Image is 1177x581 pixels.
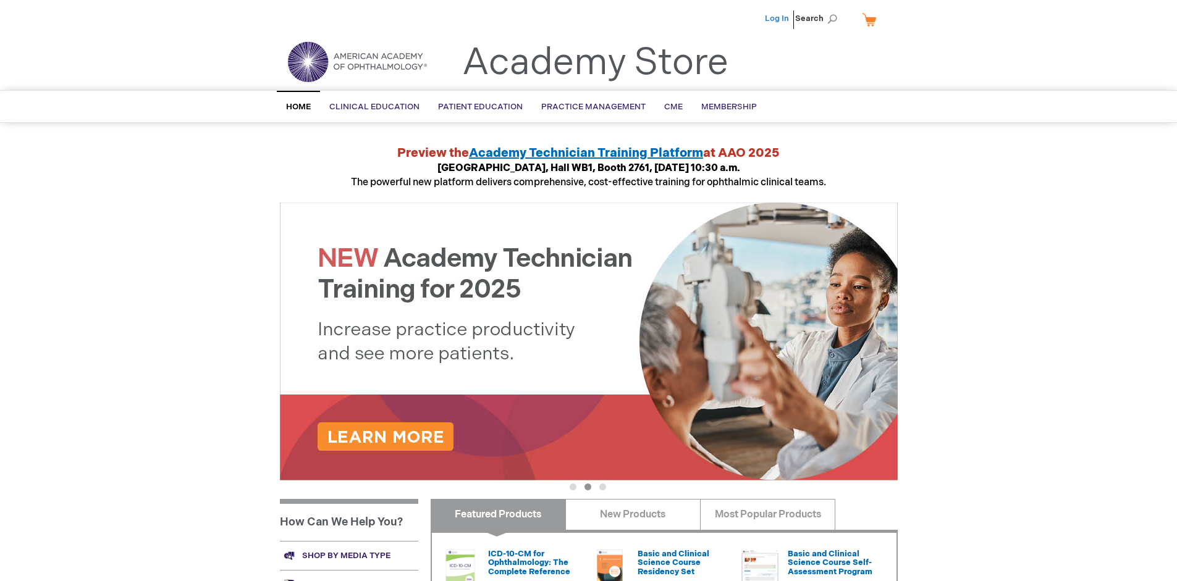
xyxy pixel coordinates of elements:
[795,6,842,31] span: Search
[700,499,835,530] a: Most Popular Products
[280,499,418,541] h1: How Can We Help You?
[565,499,701,530] a: New Products
[541,102,646,112] span: Practice Management
[584,483,591,490] button: 2 of 3
[570,483,576,490] button: 1 of 3
[437,162,740,174] strong: [GEOGRAPHIC_DATA], Hall WB1, Booth 2761, [DATE] 10:30 a.m.
[397,146,780,161] strong: Preview the at AAO 2025
[599,483,606,490] button: 3 of 3
[488,549,570,577] a: ICD-10-CM for Ophthalmology: The Complete Reference
[329,102,420,112] span: Clinical Education
[431,499,566,530] a: Featured Products
[765,14,789,23] a: Log In
[701,102,757,112] span: Membership
[286,102,311,112] span: Home
[664,102,683,112] span: CME
[788,549,872,577] a: Basic and Clinical Science Course Self-Assessment Program
[351,162,826,188] span: The powerful new platform delivers comprehensive, cost-effective training for ophthalmic clinical...
[462,41,728,85] a: Academy Store
[638,549,709,577] a: Basic and Clinical Science Course Residency Set
[469,146,703,161] a: Academy Technician Training Platform
[280,541,418,570] a: Shop by media type
[438,102,523,112] span: Patient Education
